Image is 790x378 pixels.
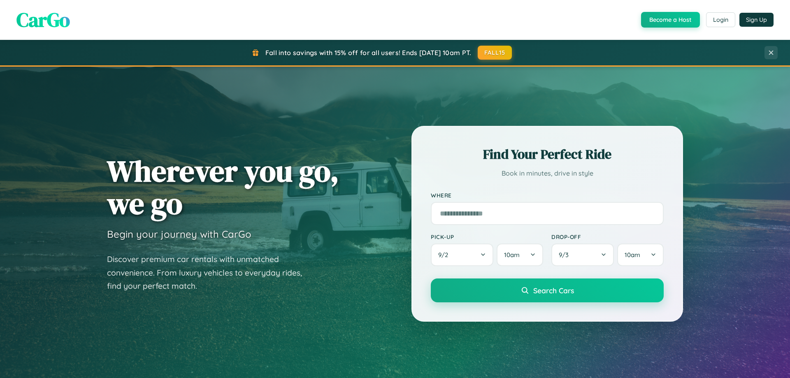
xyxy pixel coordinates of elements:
[551,233,664,240] label: Drop-off
[551,243,614,266] button: 9/3
[107,253,313,293] p: Discover premium car rentals with unmatched convenience. From luxury vehicles to everyday rides, ...
[625,251,640,259] span: 10am
[431,243,493,266] button: 9/2
[265,49,472,57] span: Fall into savings with 15% off for all users! Ends [DATE] 10am PT.
[497,243,543,266] button: 10am
[617,243,664,266] button: 10am
[431,167,664,179] p: Book in minutes, drive in style
[641,12,700,28] button: Become a Host
[431,278,664,302] button: Search Cars
[431,233,543,240] label: Pick-up
[533,286,574,295] span: Search Cars
[438,251,452,259] span: 9 / 2
[478,46,512,60] button: FALL15
[107,228,251,240] h3: Begin your journey with CarGo
[431,145,664,163] h2: Find Your Perfect Ride
[559,251,573,259] span: 9 / 3
[431,192,664,199] label: Where
[16,6,70,33] span: CarGo
[504,251,520,259] span: 10am
[107,155,339,220] h1: Wherever you go, we go
[739,13,774,27] button: Sign Up
[706,12,735,27] button: Login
